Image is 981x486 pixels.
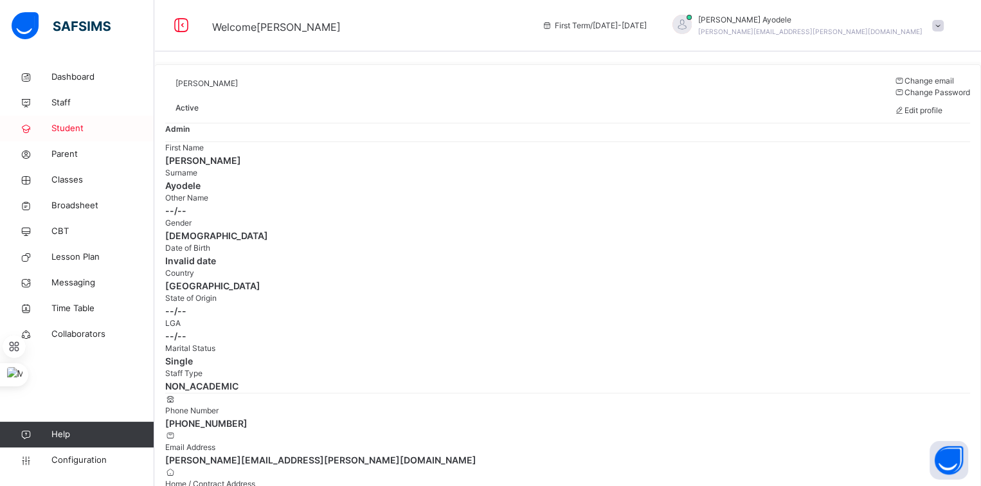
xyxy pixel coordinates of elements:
[698,14,923,26] span: [PERSON_NAME] Ayodele
[212,21,341,33] span: Welcome [PERSON_NAME]
[165,279,970,292] span: [GEOGRAPHIC_DATA]
[165,453,970,467] span: [PERSON_NAME][EMAIL_ADDRESS][PERSON_NAME][DOMAIN_NAME]
[930,441,968,480] button: Open asap
[165,442,215,452] span: Email Address
[175,78,238,88] span: [PERSON_NAME]
[698,28,923,35] span: [PERSON_NAME][EMAIL_ADDRESS][PERSON_NAME][DOMAIN_NAME]
[165,218,192,228] span: Gender
[165,154,970,167] span: [PERSON_NAME]
[905,76,954,85] span: Change email
[165,124,190,134] span: Admin
[165,354,970,368] span: Single
[165,368,203,378] span: Staff Type
[905,105,942,115] span: Edit profile
[165,293,217,303] span: State of Origin
[165,179,970,192] span: Ayodele
[175,103,199,113] span: Active
[165,204,970,217] span: --/--
[165,406,219,415] span: Phone Number
[165,168,197,177] span: Surname
[51,71,154,84] span: Dashboard
[905,87,970,97] span: Change Password
[51,148,154,161] span: Parent
[51,199,154,212] span: Broadsheet
[51,122,154,135] span: Student
[165,417,970,430] span: [PHONE_NUMBER]
[165,193,208,203] span: Other Name
[660,14,950,37] div: SolomonAyodele
[51,251,154,264] span: Lesson Plan
[165,243,210,253] span: Date of Birth
[542,20,647,32] span: session/term information
[165,254,970,267] span: Invalid date
[165,268,194,278] span: Country
[51,428,154,441] span: Help
[51,302,154,315] span: Time Table
[165,343,215,353] span: Marital Status
[51,276,154,289] span: Messaging
[51,454,154,467] span: Configuration
[165,143,204,152] span: First Name
[165,304,970,318] span: --/--
[51,96,154,109] span: Staff
[12,12,111,39] img: safsims
[51,225,154,238] span: CBT
[165,329,970,343] span: --/--
[51,328,154,341] span: Collaborators
[165,229,970,242] span: [DEMOGRAPHIC_DATA]
[165,379,970,393] span: NON_ACADEMIC
[165,318,181,328] span: LGA
[51,174,154,186] span: Classes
